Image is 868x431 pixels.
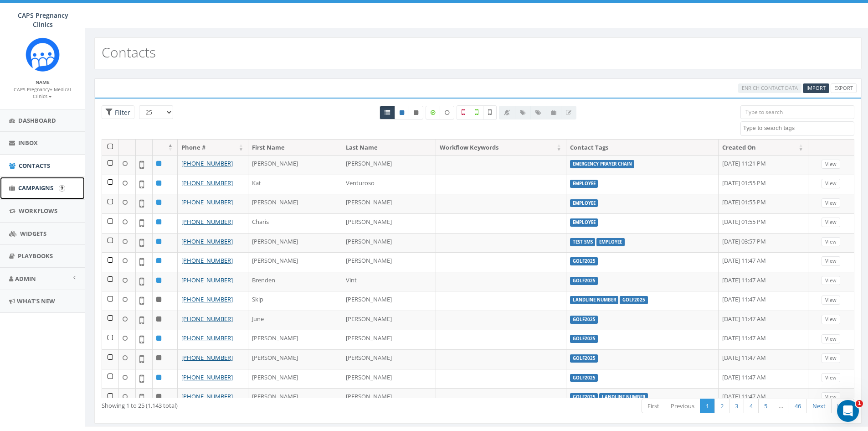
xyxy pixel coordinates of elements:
[566,140,719,156] th: Contact Tags
[59,185,65,192] input: Submit
[181,392,233,400] a: [PHONE_NUMBER]
[395,106,409,119] a: Active
[665,399,700,414] a: Previous
[342,213,436,233] td: [PERSON_NAME]
[719,213,808,233] td: [DATE] 01:55 PM
[570,199,598,208] label: employee
[342,272,436,291] td: Vint
[822,160,840,169] a: View
[414,110,418,115] i: This phone number is unsubscribed and has opted-out of all texts.
[181,353,233,362] a: [PHONE_NUMBER]
[822,237,840,247] a: View
[426,106,440,119] label: Data Enriched
[719,311,808,330] td: [DATE] 11:47 AM
[570,296,619,304] label: landline number
[36,79,50,85] small: Name
[18,252,53,260] span: Playbooks
[102,398,407,410] div: Showing 1 to 25 (1,143 total)
[743,124,854,132] textarea: Search
[342,140,436,156] th: Last Name
[342,175,436,194] td: Venturoso
[831,83,857,93] a: Export
[18,116,56,125] span: Dashboard
[181,373,233,381] a: [PHONE_NUMBER]
[599,393,648,401] label: landline number
[806,84,826,91] span: CSV files only
[570,335,598,343] label: Golf2025
[436,140,566,156] th: Workflow Keywords: activate to sort column ascending
[719,140,808,156] th: Created On: activate to sort column ascending
[483,105,497,120] label: Not Validated
[822,296,840,305] a: View
[181,198,233,206] a: [PHONE_NUMBER]
[740,105,854,119] input: Type to search
[822,276,840,286] a: View
[102,105,134,119] span: Advance Filter
[729,399,744,414] a: 3
[181,218,233,226] a: [PHONE_NUMBER]
[642,399,665,414] a: First
[248,291,342,311] td: Skip
[822,179,840,188] a: View
[822,198,840,208] a: View
[248,155,342,175] td: [PERSON_NAME]
[19,207,57,215] span: Workflows
[409,106,423,119] a: Opted Out
[15,275,36,283] span: Admin
[248,175,342,194] td: Kat
[26,37,60,72] img: Rally_Corp_Icon_1.png
[570,180,598,188] label: employee
[102,45,156,60] h2: Contacts
[570,257,598,265] label: Golf2025
[20,229,46,238] span: Widgets
[248,330,342,349] td: [PERSON_NAME]
[806,399,832,414] a: Next
[342,349,436,369] td: [PERSON_NAME]
[342,194,436,213] td: [PERSON_NAME]
[181,334,233,342] a: [PHONE_NUMBER]
[719,194,808,213] td: [DATE] 01:55 PM
[342,252,436,272] td: [PERSON_NAME]
[822,315,840,324] a: View
[744,399,759,414] a: 4
[181,159,233,167] a: [PHONE_NUMBER]
[342,291,436,311] td: [PERSON_NAME]
[14,85,71,100] a: CAPS Pregnancy+ Medical Clinics
[342,311,436,330] td: [PERSON_NAME]
[719,388,808,408] td: [DATE] 11:47 AM
[822,218,840,227] a: View
[342,388,436,408] td: [PERSON_NAME]
[400,110,404,115] i: This phone number is subscribed and will receive texts.
[719,330,808,349] td: [DATE] 11:47 AM
[719,369,808,389] td: [DATE] 11:47 AM
[806,84,826,91] span: Import
[570,160,635,168] label: Emergency Prayer Chain
[181,179,233,187] a: [PHONE_NUMBER]
[570,316,598,324] label: Golf2025
[181,295,233,303] a: [PHONE_NUMBER]
[14,86,71,100] small: CAPS Pregnancy+ Medical Clinics
[248,252,342,272] td: [PERSON_NAME]
[714,399,729,414] a: 2
[758,399,773,414] a: 5
[18,139,38,147] span: Inbox
[248,272,342,291] td: Brenden
[570,354,598,363] label: Golf2025
[181,315,233,323] a: [PHONE_NUMBER]
[248,369,342,389] td: [PERSON_NAME]
[248,233,342,253] td: [PERSON_NAME]
[822,256,840,266] a: View
[570,277,598,285] label: Golf2025
[719,252,808,272] td: [DATE] 11:47 AM
[181,276,233,284] a: [PHONE_NUMBER]
[248,213,342,233] td: Charis
[380,106,395,119] a: All contacts
[342,155,436,175] td: [PERSON_NAME]
[789,399,807,414] a: 46
[248,194,342,213] td: [PERSON_NAME]
[719,175,808,194] td: [DATE] 01:55 PM
[700,399,715,414] a: 1
[178,140,248,156] th: Phone #: activate to sort column ascending
[181,237,233,245] a: [PHONE_NUMBER]
[113,108,130,117] span: Filter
